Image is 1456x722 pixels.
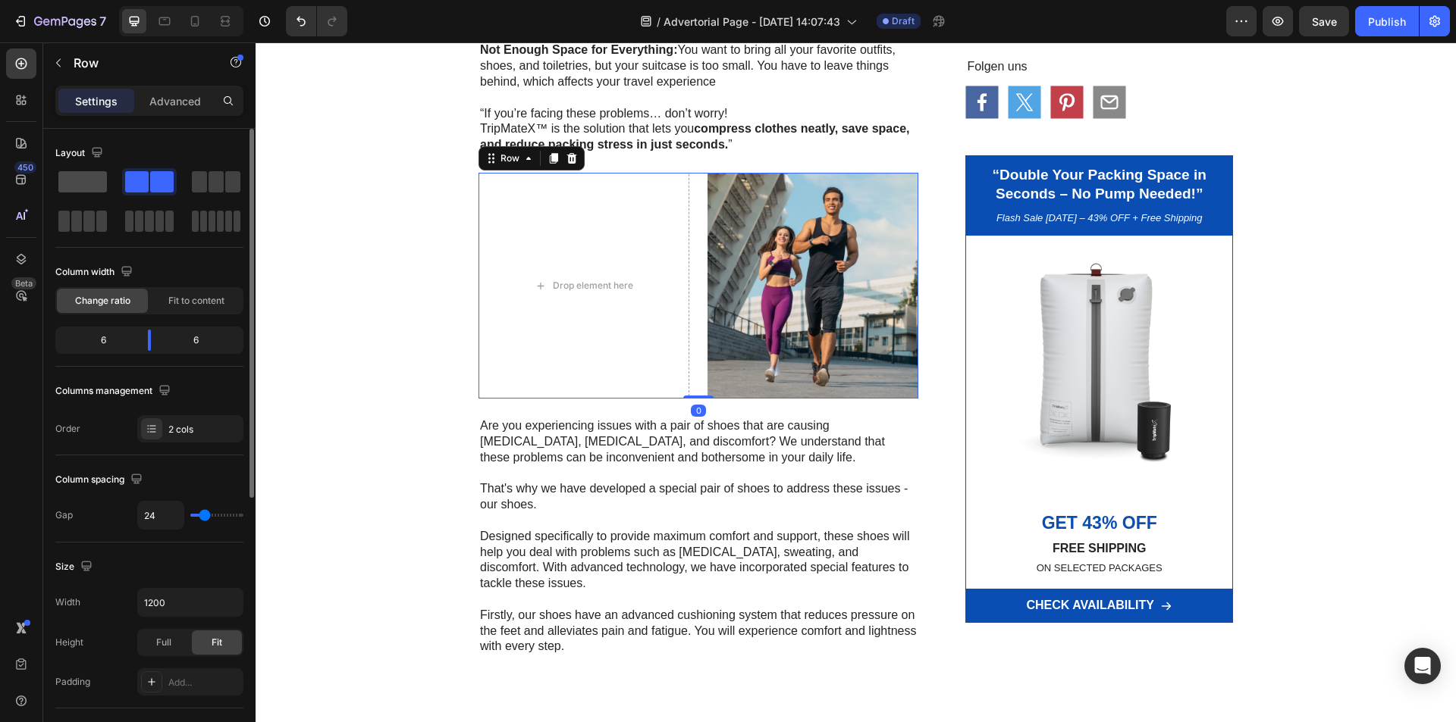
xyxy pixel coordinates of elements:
div: Width [55,595,80,609]
p: ON SELECTED PACKAGES [724,520,963,533]
span: Full [156,636,171,649]
div: 0 [435,362,450,374]
p: Are you experiencing issues with a pair of shoes that are causing [MEDICAL_DATA], [MEDICAL_DATA],... [224,376,661,423]
input: Auto [138,589,243,616]
div: Column spacing [55,470,146,490]
p: That's why we have developed a special pair of shoes to address these issues - our shoes. [224,439,661,470]
div: Height [55,636,83,649]
span: Draft [892,14,915,28]
div: Layout [55,143,106,164]
p: FREE SHIPPING [724,499,963,514]
div: CHECK AVAILABILITY [770,555,899,571]
div: Rich Text Editor. Editing area: main [723,468,965,494]
p: Firstly, our shoes have an advanced cushioning system that reduces pressure on the feet and allev... [224,565,661,612]
div: Rich Text Editor. Editing area: main [722,168,965,184]
span: Change ratio [75,294,130,308]
div: Gap [55,508,73,522]
div: Row [242,109,267,123]
span: Save [1312,15,1337,28]
div: Size [55,557,96,577]
div: Columns management [55,381,174,402]
p: GET 43% OFF [724,470,963,492]
input: Auto [138,502,184,529]
p: Settings [75,93,118,109]
div: 6 [58,330,136,351]
i: Flash Sale [DATE] – 43% OFF + Free Shipping [741,170,947,181]
img: gempages_586504817933812427-00ac4887-ff65-4b0f-bb9e-d35257570b96.png [711,193,977,459]
p: “Double Your Packing Space in Seconds – No Pump Needed!” [723,123,964,161]
div: Order [55,422,80,436]
h2: Rich Text Editor. Editing area: main [722,122,965,162]
iframe: Design area [256,42,1456,670]
button: 7 [6,6,113,36]
div: Padding [55,675,90,689]
p: 7 [99,12,106,30]
div: Open Intercom Messenger [1404,648,1441,684]
a: CHECK AVAILABILITY [710,546,977,580]
span: Advertorial Page - [DATE] 14:07:43 [664,14,840,30]
div: Drop element here [297,237,378,249]
div: Undo/Redo [286,6,347,36]
span: Fit [212,636,222,649]
img: gempages_432750572815254551-5cc8bf97-2e90-4ad9-be52-a0d92dbcdd08.png [452,130,663,356]
div: Beta [11,277,36,289]
p: Row [74,54,202,72]
div: 2 cols [168,423,240,436]
span: Fit to content [168,294,224,308]
div: 450 [14,161,36,173]
span: / [657,14,661,30]
div: Publish [1368,14,1406,30]
div: Column width [55,262,136,283]
button: Save [1299,6,1349,36]
div: 6 [163,330,240,351]
p: Designed specifically to provide maximum comfort and support, these shoes will help you deal with... [224,486,661,549]
p: Folgen uns [711,17,976,33]
p: Advanced [149,93,201,109]
div: Add... [168,676,240,689]
button: Publish [1355,6,1419,36]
